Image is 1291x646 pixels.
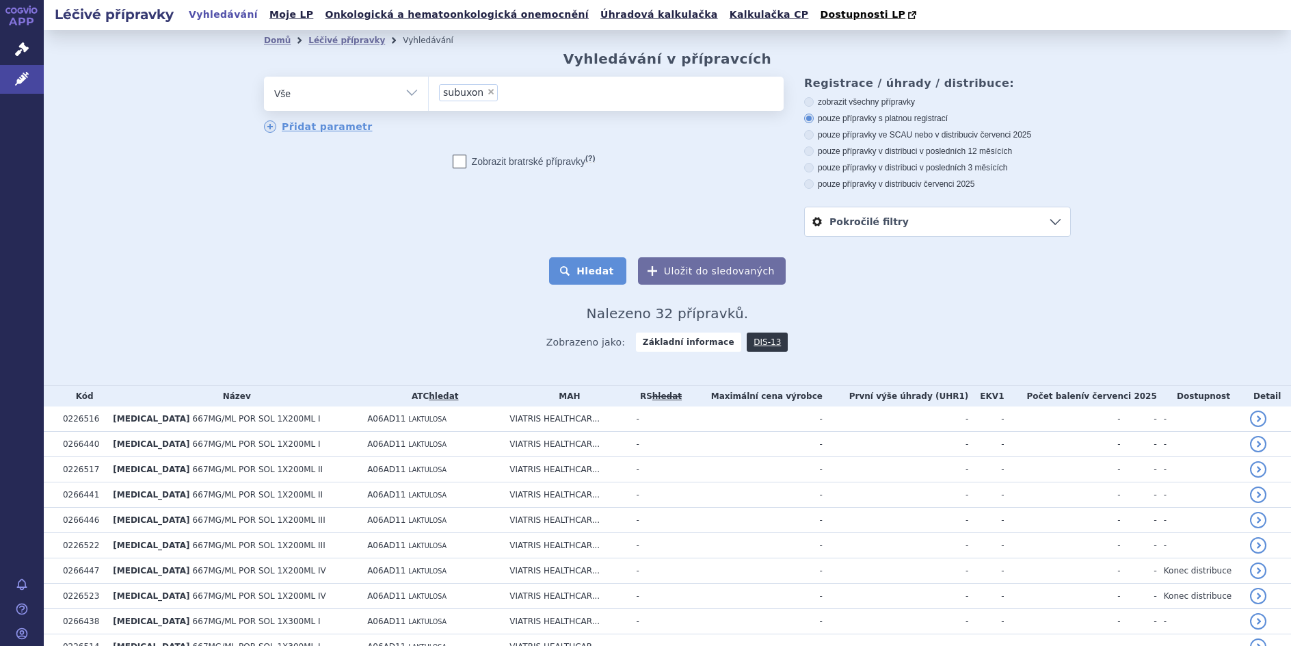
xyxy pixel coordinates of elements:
td: - [686,508,823,533]
th: Název [106,386,360,406]
td: - [968,533,1004,558]
span: [MEDICAL_DATA] [113,591,189,601]
td: - [1004,584,1120,609]
span: 667MG/ML POR SOL 1X200ML I [193,439,321,449]
a: Vyhledávání [185,5,262,24]
td: - [823,406,968,432]
a: DIS-13 [747,333,788,352]
td: - [1157,482,1244,508]
td: VIATRIS HEALTHCAR... [503,533,629,558]
a: hledat [429,391,458,401]
td: - [629,533,685,558]
td: - [1121,558,1157,584]
td: - [686,609,823,634]
li: Vyhledávání [403,30,471,51]
button: Uložit do sledovaných [638,257,786,285]
td: - [968,558,1004,584]
td: - [686,584,823,609]
td: - [1157,432,1244,457]
td: 0266440 [56,432,106,457]
span: v červenci 2025 [917,179,974,189]
label: zobrazit všechny přípravky [804,96,1071,107]
td: - [968,482,1004,508]
span: A06AD11 [367,617,405,626]
a: Moje LP [265,5,317,24]
span: LAKTULOSA [408,618,447,625]
td: - [1004,508,1120,533]
a: detail [1250,563,1266,579]
a: detail [1250,537,1266,554]
del: hledat [652,391,682,401]
a: detail [1250,411,1266,427]
span: v červenci 2025 [1084,391,1156,401]
span: LAKTULOSA [408,415,447,423]
td: 0226523 [56,584,106,609]
a: Pokročilé filtry [805,207,1070,236]
span: A06AD11 [367,591,405,601]
span: 667MG/ML POR SOL 1X200ML I [193,414,321,424]
td: 0266447 [56,558,106,584]
span: A06AD11 [367,566,405,576]
th: ATC [360,386,503,406]
td: 0226522 [56,533,106,558]
th: Dostupnost [1157,386,1244,406]
td: - [968,609,1004,634]
td: 0266446 [56,508,106,533]
th: Počet balení [1004,386,1156,406]
span: [MEDICAL_DATA] [113,515,189,525]
input: subuxon [502,83,559,101]
span: A06AD11 [367,414,405,424]
label: pouze přípravky v distribuci [804,179,1071,190]
span: [MEDICAL_DATA] [113,465,189,474]
td: - [1121,482,1157,508]
h2: Vyhledávání v přípravcích [563,51,772,67]
span: A06AD11 [367,490,405,500]
td: - [968,508,1004,533]
a: Onkologická a hematoonkologická onemocnění [321,5,593,24]
td: - [686,432,823,457]
td: - [629,508,685,533]
a: Úhradová kalkulačka [596,5,722,24]
th: Maximální cena výrobce [686,386,823,406]
td: - [1121,584,1157,609]
span: subuxon [443,88,483,97]
span: v červenci 2025 [974,130,1031,140]
td: - [686,558,823,584]
span: × [487,88,495,96]
a: detail [1250,613,1266,630]
td: - [1004,457,1120,482]
td: - [629,584,685,609]
a: detail [1250,487,1266,503]
span: [MEDICAL_DATA] [113,566,189,576]
td: 0266438 [56,609,106,634]
td: - [1157,508,1244,533]
td: Konec distribuce [1157,584,1244,609]
button: Hledat [549,257,626,285]
td: 0226516 [56,406,106,432]
span: 667MG/ML POR SOL 1X200ML III [193,515,325,525]
td: - [1121,508,1157,533]
th: EKV1 [968,386,1004,406]
span: [MEDICAL_DATA] [113,439,189,449]
span: Dostupnosti LP [820,9,905,20]
td: - [686,482,823,508]
td: - [1004,609,1120,634]
label: pouze přípravky v distribuci v posledních 12 měsících [804,146,1071,157]
span: 667MG/ML POR SOL 1X200ML III [193,541,325,550]
span: A06AD11 [367,465,405,474]
td: - [1157,457,1244,482]
a: Přidat parametr [264,120,373,133]
span: [MEDICAL_DATA] [113,490,189,500]
td: - [1121,457,1157,482]
td: - [629,482,685,508]
td: - [686,406,823,432]
label: Zobrazit bratrské přípravky [453,155,596,168]
td: - [686,457,823,482]
td: - [968,457,1004,482]
td: - [823,482,968,508]
td: - [823,558,968,584]
td: - [823,508,968,533]
td: VIATRIS HEALTHCAR... [503,406,629,432]
a: Léčivé přípravky [308,36,385,45]
span: Nalezeno 32 přípravků. [587,305,749,322]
